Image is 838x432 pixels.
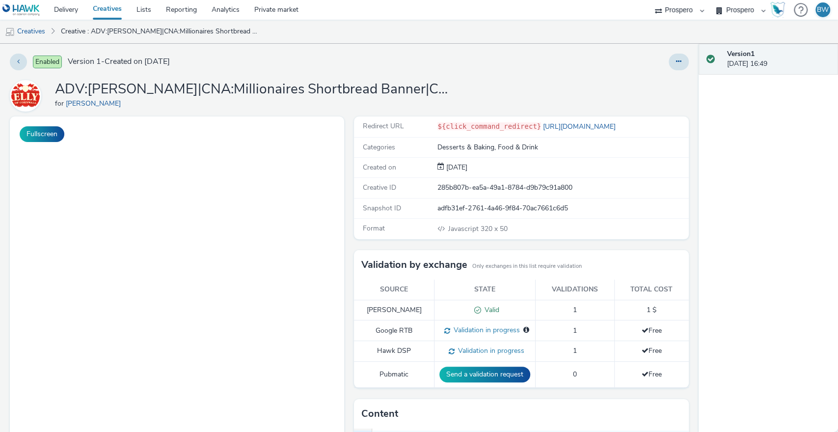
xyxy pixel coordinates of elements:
span: Validation in progress [450,325,520,335]
h3: Content [361,406,398,421]
span: Version 1 - Created on [DATE] [68,56,170,67]
span: Enabled [33,56,62,68]
td: Pubmatic [354,362,434,388]
h3: Validation by exchange [361,258,467,272]
span: Javascript [448,224,480,233]
span: Redirect URL [363,121,404,131]
td: Hawk DSP [354,341,434,362]
th: State [434,280,536,300]
span: [DATE] [444,163,467,172]
img: Kelly's [11,82,40,110]
img: mobile [5,27,15,37]
span: for [55,99,66,108]
a: [URL][DOMAIN_NAME] [541,122,620,131]
div: adfb31ef-2761-4a46-9f84-70ac7661c6d5 [437,203,687,213]
span: Categories [363,143,395,152]
a: Hawk Academy [770,2,789,18]
button: Fullscreen [20,126,64,142]
th: Total cost [614,280,688,300]
span: 1 $ [647,305,656,315]
td: [PERSON_NAME] [354,300,434,320]
span: Free [642,346,662,355]
div: Creation 12 September 2025, 16:49 [444,163,467,173]
span: Free [642,370,662,379]
strong: Version 1 [727,49,755,58]
div: BW [817,2,829,17]
span: Created on [363,163,396,172]
img: undefined Logo [2,4,40,16]
span: Snapshot ID [363,203,401,213]
span: 1 [573,305,577,315]
td: Google RTB [354,320,434,341]
code: ${click_command_redirect} [437,122,541,130]
th: Source [354,280,434,300]
span: 320 x 50 [447,224,507,233]
button: Send a validation request [439,367,530,382]
div: [DATE] 16:49 [727,49,830,69]
a: [PERSON_NAME] [66,99,125,108]
th: Validations [536,280,614,300]
span: 1 [573,326,577,335]
span: 1 [573,346,577,355]
span: Format [363,224,385,233]
span: Valid [481,305,499,315]
small: Only exchanges in this list require validation [472,262,582,270]
span: Validation in progress [455,346,524,355]
div: Desserts & Baking, Food & Drink [437,143,687,152]
div: 285b807b-ea5a-49a1-8784-d9b79c91a800 [437,183,687,193]
span: Creative ID [363,183,396,192]
a: Kelly's [10,91,45,100]
h1: ADV:[PERSON_NAME]|CNA:Millionaires Shortbread Banner|CAM:2025 NPD|CHA:Display|PLA:Prospero|INV:Mo... [55,80,448,99]
span: Free [642,326,662,335]
img: Hawk Academy [770,2,785,18]
span: 0 [573,370,577,379]
a: Creative : ADV:[PERSON_NAME]|CNA:Millionaires Shortbread Banner|CAM:2025 NPD|CHA:Display|PLA:Pros... [56,20,266,43]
